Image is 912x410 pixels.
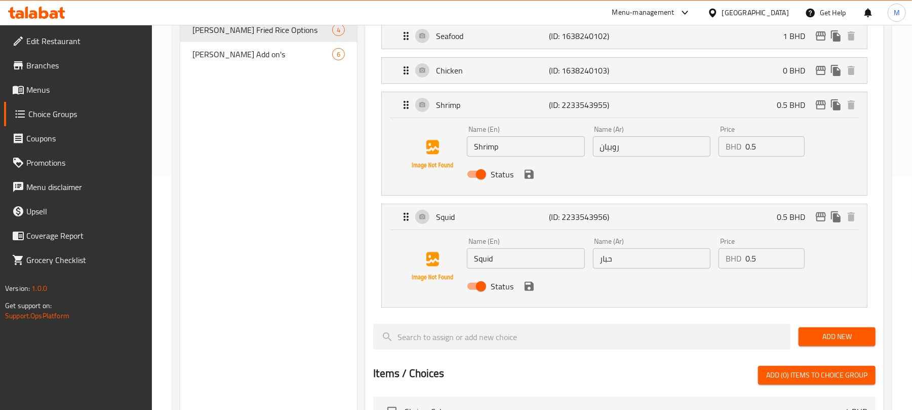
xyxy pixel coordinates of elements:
span: Status [491,168,513,180]
span: Menus [26,84,144,96]
span: Add (0) items to choice group [766,369,867,382]
button: duplicate [828,28,844,44]
div: Expand [382,92,867,118]
a: Promotions [4,151,152,175]
li: ExpandSquid Name (En)Name (Ar)PriceBHDStatussave [373,200,876,312]
p: 1 BHD [783,30,813,42]
a: Choice Groups [4,102,152,126]
p: Squid [436,211,549,223]
a: Grocery Checklist [4,248,152,272]
p: 0.5 BHD [777,211,813,223]
button: duplicate [828,209,844,225]
button: Add New [799,327,876,346]
span: Grocery Checklist [26,254,144,266]
span: Choice Groups [28,108,144,120]
button: edit [813,63,828,78]
input: search [373,324,790,350]
p: 0 BHD [783,64,813,77]
div: [PERSON_NAME] Fried Rice Options4 [180,18,357,42]
span: [PERSON_NAME] Fried Rice Options [192,24,332,36]
button: edit [813,28,828,44]
p: 0.5 BHD [777,99,813,111]
button: edit [813,97,828,113]
button: delete [844,97,859,113]
span: Promotions [26,157,144,169]
span: 1.0.0 [31,282,47,295]
span: Coupons [26,132,144,144]
input: Please enter price [745,248,805,269]
p: Seafood [436,30,549,42]
img: Squid [400,234,465,299]
li: Expand [373,53,876,88]
a: Coupons [4,126,152,151]
p: BHD [726,140,741,153]
p: Chicken [436,64,549,77]
a: Upsell [4,199,152,223]
button: save [522,279,537,294]
button: delete [844,28,859,44]
p: (ID: 2233543955) [549,99,625,111]
button: edit [813,209,828,225]
span: 6 [333,50,344,59]
li: Expand [373,19,876,53]
span: Get support on: [5,299,52,312]
p: BHD [726,252,741,265]
span: M [894,7,900,18]
p: (ID: 2233543956) [549,211,625,223]
button: delete [844,209,859,225]
a: Branches [4,53,152,78]
span: Version: [5,282,30,295]
p: (ID: 1638240103) [549,64,625,77]
div: Choices [332,48,345,60]
p: (ID: 1638240102) [549,30,625,42]
img: Shrimp [400,122,465,187]
span: Menu disclaimer [26,181,144,193]
div: [GEOGRAPHIC_DATA] [722,7,789,18]
span: Status [491,280,513,292]
input: Enter name Ar [593,248,710,269]
p: Shrimp [436,99,549,111]
a: Menus [4,78,152,102]
div: Expand [382,204,867,230]
button: Add (0) items to choice group [758,366,876,385]
button: duplicate [828,97,844,113]
div: Choices [332,24,345,36]
a: Edit Restaurant [4,29,152,53]
a: Menu disclaimer [4,175,152,199]
button: save [522,167,537,182]
input: Please enter price [745,136,805,157]
div: Menu-management [612,7,675,19]
button: duplicate [828,63,844,78]
span: Edit Restaurant [26,35,144,47]
input: Enter name En [467,136,584,157]
span: Coverage Report [26,230,144,242]
span: 4 [333,25,344,35]
div: Expand [382,23,867,49]
div: Expand [382,58,867,83]
input: Enter name En [467,248,584,269]
button: delete [844,63,859,78]
div: [PERSON_NAME] Add on's6 [180,42,357,66]
li: ExpandShrimp Name (En)Name (Ar)PriceBHDStatussave [373,88,876,200]
span: Upsell [26,205,144,217]
a: Support.OpsPlatform [5,309,69,322]
input: Enter name Ar [593,136,710,157]
a: Coverage Report [4,223,152,248]
h2: Items / Choices [373,366,444,381]
span: Branches [26,59,144,71]
span: Add New [807,330,867,343]
span: [PERSON_NAME] Add on's [192,48,332,60]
